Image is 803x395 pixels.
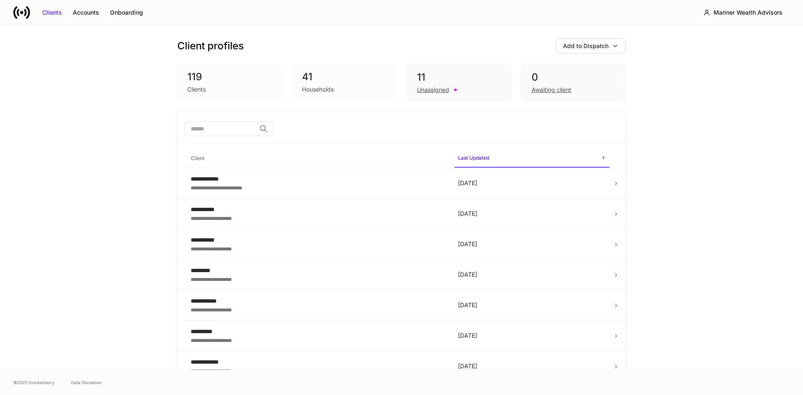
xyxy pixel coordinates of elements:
p: [DATE] [458,240,606,248]
button: Clients [37,6,67,19]
button: Accounts [67,6,105,19]
p: [DATE] [458,331,606,340]
div: Accounts [73,8,99,17]
p: [DATE] [458,270,606,279]
span: Client [187,150,448,167]
div: Clients [42,8,62,17]
div: 0 [532,71,615,84]
p: [DATE] [458,209,606,218]
div: Add to Dispatch [563,42,609,50]
button: Mariner Wealth Advisors [696,5,790,20]
div: Clients [187,85,206,94]
a: Data Disclaimer [71,379,102,386]
span: © 2025 OneAdvisory [13,379,54,386]
button: Add to Dispatch [556,38,626,54]
p: [DATE] [458,179,606,187]
div: 41 [302,70,386,84]
div: Households [302,85,334,94]
div: 11Unassigned [407,64,511,101]
h3: Client profiles [177,39,244,53]
div: Mariner Wealth Advisors [713,8,783,17]
div: 119 [187,70,272,84]
h6: Last Updated [458,154,489,162]
h6: Client [191,154,205,162]
p: [DATE] [458,301,606,309]
p: [DATE] [458,362,606,370]
div: Unassigned [417,86,449,94]
div: 11 [417,71,501,84]
span: Last Updated [455,150,609,168]
div: 0Awaiting client [521,64,626,101]
div: Onboarding [110,8,143,17]
button: Onboarding [105,6,148,19]
div: Awaiting client [532,86,571,94]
